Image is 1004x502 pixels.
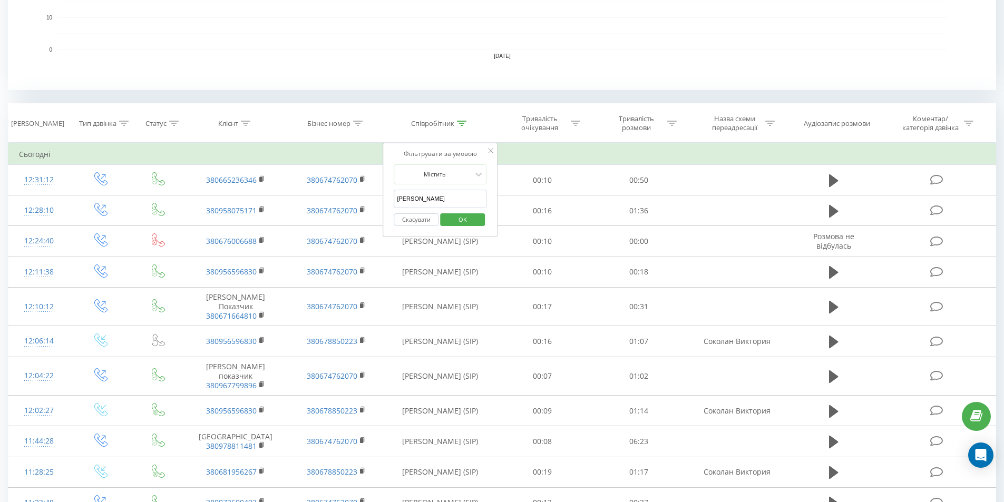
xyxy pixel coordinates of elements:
[394,190,486,208] input: Введіть значення
[900,114,961,132] div: Коментар/категорія дзвінка
[218,119,238,128] div: Клієнт
[206,467,257,477] a: 380681956267
[79,119,116,128] div: Тип дзвінка
[206,175,257,185] a: 380665236346
[386,287,494,326] td: [PERSON_NAME] (SIP)
[494,396,591,426] td: 00:09
[386,326,494,357] td: [PERSON_NAME] (SIP)
[307,205,357,215] a: 380674762070
[494,195,591,226] td: 00:16
[206,311,257,321] a: 380671664810
[307,406,357,416] a: 380678850223
[307,467,357,477] a: 380678850223
[394,213,438,227] button: Скасувати
[186,426,286,457] td: [GEOGRAPHIC_DATA]
[307,371,357,381] a: 380674762070
[19,262,60,282] div: 12:11:38
[186,357,286,396] td: [PERSON_NAME] показчик
[307,301,357,311] a: 380674762070
[11,119,64,128] div: [PERSON_NAME]
[440,213,485,227] button: OK
[494,53,511,59] text: [DATE]
[307,119,350,128] div: Бізнес номер
[494,357,591,396] td: 00:07
[19,170,60,190] div: 12:31:12
[19,400,60,421] div: 12:02:27
[307,175,357,185] a: 380674762070
[591,396,687,426] td: 01:14
[591,426,687,457] td: 06:23
[19,297,60,317] div: 12:10:12
[687,326,787,357] td: Соколан Виктория
[19,431,60,451] div: 11:44:28
[591,326,687,357] td: 01:07
[591,287,687,326] td: 00:31
[687,396,787,426] td: Соколан Виктория
[608,114,665,132] div: Тривалість розмови
[19,462,60,483] div: 11:28:25
[591,165,687,195] td: 00:50
[206,236,257,246] a: 380676006688
[394,149,486,159] div: Фільтрувати за умовою
[494,426,591,457] td: 00:08
[448,211,477,228] span: OK
[411,119,454,128] div: Співробітник
[386,226,494,257] td: [PERSON_NAME] (SIP)
[206,205,257,215] a: 380958075171
[706,114,763,132] div: Назва схеми переадресації
[206,441,257,451] a: 380978811481
[386,257,494,287] td: [PERSON_NAME] (SIP)
[804,119,870,128] div: Аудіозапис розмови
[813,231,854,251] span: Розмова не відбулась
[307,436,357,446] a: 380674762070
[386,426,494,457] td: [PERSON_NAME] (SIP)
[494,257,591,287] td: 00:10
[591,257,687,287] td: 00:18
[968,442,993,468] div: Open Intercom Messenger
[19,331,60,351] div: 12:06:14
[687,457,787,487] td: Соколан Виктория
[186,287,286,326] td: [PERSON_NAME] Показчик
[8,144,996,165] td: Сьогодні
[19,366,60,386] div: 12:04:22
[494,226,591,257] td: 00:10
[494,287,591,326] td: 00:17
[591,457,687,487] td: 01:17
[49,47,52,53] text: 0
[494,457,591,487] td: 00:19
[591,357,687,396] td: 01:02
[46,15,53,21] text: 10
[206,336,257,346] a: 380956596830
[591,195,687,226] td: 01:36
[494,326,591,357] td: 00:16
[512,114,568,132] div: Тривалість очікування
[386,357,494,396] td: [PERSON_NAME] (SIP)
[386,457,494,487] td: [PERSON_NAME] (SIP)
[386,396,494,426] td: [PERSON_NAME] (SIP)
[206,267,257,277] a: 380956596830
[307,236,357,246] a: 380674762070
[206,406,257,416] a: 380956596830
[145,119,167,128] div: Статус
[19,231,60,251] div: 12:24:40
[307,336,357,346] a: 380678850223
[591,226,687,257] td: 00:00
[206,380,257,390] a: 380967799896
[494,165,591,195] td: 00:10
[307,267,357,277] a: 380674762070
[19,200,60,221] div: 12:28:10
